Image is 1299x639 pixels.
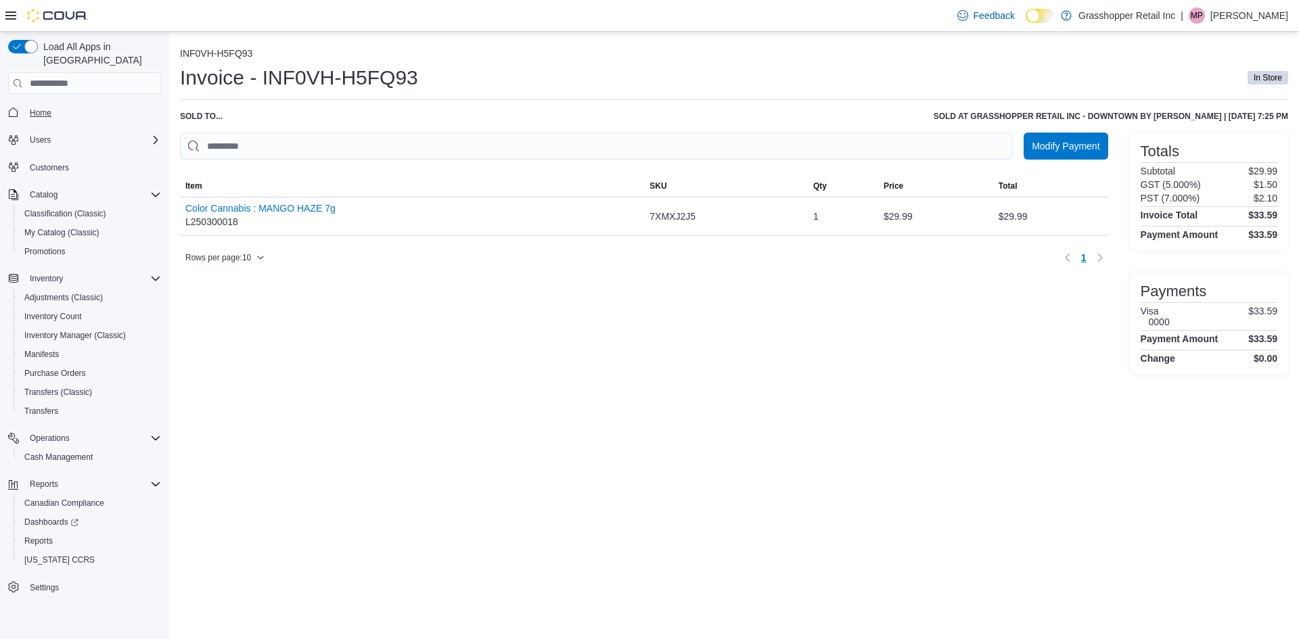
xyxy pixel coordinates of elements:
[993,203,1108,230] div: $29.99
[3,102,166,122] button: Home
[974,9,1015,22] span: Feedback
[1141,306,1170,316] h6: Visa
[8,97,161,632] nav: Complex example
[1076,247,1092,268] button: Page 1 of 1
[19,346,64,362] a: Manifests
[19,206,112,222] a: Classification (Classic)
[185,203,336,230] div: L250300018
[24,476,64,492] button: Reports
[14,345,166,364] button: Manifests
[180,64,418,91] h1: Invoice - INF0VH-H5FQ93
[1248,71,1288,85] span: In Store
[1141,143,1179,160] h3: Totals
[24,554,95,565] span: [US_STATE] CCRS
[14,550,166,569] button: [US_STATE] CCRS
[1149,316,1170,327] h6: 0000
[19,533,58,549] a: Reports
[1026,9,1054,23] input: Dark Mode
[19,289,108,306] a: Adjustments (Classic)
[30,273,63,284] span: Inventory
[24,132,56,148] button: Users
[24,103,161,120] span: Home
[884,181,903,191] span: Price
[19,243,71,260] a: Promotions
[180,250,270,266] button: Rows per page:10
[180,175,644,197] button: Item
[14,531,166,550] button: Reports
[1141,353,1175,364] h4: Change
[19,514,161,530] span: Dashboards
[30,479,58,490] span: Reports
[1141,193,1200,204] h6: PST (7.000%)
[19,224,105,241] a: My Catalog (Classic)
[24,498,104,508] span: Canadian Compliance
[24,349,59,360] span: Manifests
[1248,333,1277,344] h4: $33.59
[1059,250,1076,266] button: Previous page
[24,517,78,527] span: Dashboards
[808,203,878,230] div: 1
[1032,139,1099,153] span: Modify Payment
[24,187,63,203] button: Catalog
[30,108,51,118] span: Home
[1210,7,1288,24] p: [PERSON_NAME]
[19,327,131,344] a: Inventory Manager (Classic)
[24,270,161,287] span: Inventory
[24,227,99,238] span: My Catalog (Classic)
[24,452,93,463] span: Cash Management
[1076,247,1092,268] ul: Pagination for table: MemoryTable from EuiInMemoryTable
[3,475,166,494] button: Reports
[14,288,166,307] button: Adjustments (Classic)
[24,330,126,341] span: Inventory Manager (Classic)
[3,269,166,288] button: Inventory
[24,187,161,203] span: Catalog
[24,430,161,446] span: Operations
[24,430,75,446] button: Operations
[19,384,97,400] a: Transfers (Classic)
[24,208,106,219] span: Classification (Classic)
[180,133,1013,160] input: This is a search bar. As you type, the results lower in the page will automatically filter.
[30,189,58,200] span: Catalog
[993,175,1108,197] button: Total
[24,105,57,121] a: Home
[24,246,66,257] span: Promotions
[3,131,166,149] button: Users
[14,383,166,402] button: Transfers (Classic)
[14,448,166,467] button: Cash Management
[1141,210,1198,220] h4: Invoice Total
[1059,247,1108,268] nav: Pagination for table: MemoryTable from EuiInMemoryTable
[19,308,87,325] a: Inventory Count
[24,132,161,148] span: Users
[14,402,166,421] button: Transfers
[19,365,161,381] span: Purchase Orders
[878,175,993,197] button: Price
[19,449,98,465] a: Cash Management
[19,495,110,511] a: Canadian Compliance
[30,433,70,444] span: Operations
[19,449,161,465] span: Cash Management
[1181,7,1183,24] p: |
[934,111,1288,122] h6: Sold at GRASSHOPPER RETAIL INC - Downtown by [PERSON_NAME] | [DATE] 7:25 PM
[1254,72,1282,84] span: In Store
[19,224,161,241] span: My Catalog (Classic)
[180,111,223,122] div: Sold to ...
[1092,250,1108,266] button: Next page
[3,158,166,177] button: Customers
[14,223,166,242] button: My Catalog (Classic)
[185,252,251,263] span: Rows per page : 10
[19,495,161,511] span: Canadian Compliance
[24,292,103,303] span: Adjustments (Classic)
[644,175,808,197] button: SKU
[1141,283,1207,300] h3: Payments
[24,476,161,492] span: Reports
[878,203,993,230] div: $29.99
[1141,166,1175,176] h6: Subtotal
[24,160,74,176] a: Customers
[14,307,166,326] button: Inventory Count
[38,40,161,67] span: Load All Apps in [GEOGRAPHIC_DATA]
[19,514,84,530] a: Dashboards
[19,552,161,568] span: Washington CCRS
[24,387,92,398] span: Transfers (Classic)
[1141,179,1201,190] h6: GST (5.000%)
[19,384,161,400] span: Transfers (Classic)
